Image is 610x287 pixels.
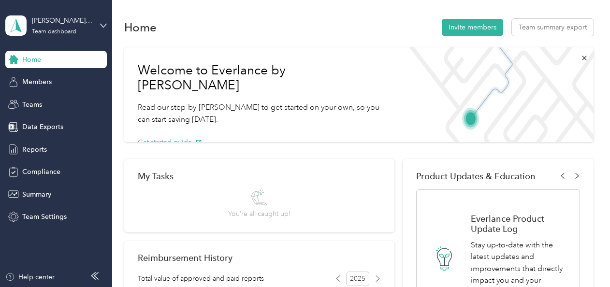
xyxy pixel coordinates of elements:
h1: Home [124,22,157,32]
span: Summary [22,189,51,200]
button: Invite members [442,19,503,36]
div: Team dashboard [32,29,76,35]
img: Welcome to everlance [402,47,594,142]
h1: Everlance Product Update Log [471,214,569,234]
button: Help center [5,272,55,282]
span: Team Settings [22,212,67,222]
span: Members [22,77,52,87]
span: 2025 [346,272,369,286]
span: Product Updates & Education [416,171,536,181]
span: Compliance [22,167,60,177]
div: [PERSON_NAME]' Myrer's Team [32,15,92,26]
button: Team summary export [512,19,594,36]
p: Read our step-by-[PERSON_NAME] to get started on your own, so you can start saving [DATE]. [138,101,388,125]
h2: Reimbursement History [138,253,232,263]
h1: Welcome to Everlance by [PERSON_NAME] [138,63,388,93]
span: Home [22,55,41,65]
div: My Tasks [138,171,381,181]
iframe: Everlance-gr Chat Button Frame [556,233,610,287]
span: You’re all caught up! [228,209,290,219]
button: Get started guide [138,137,202,147]
span: Reports [22,144,47,155]
span: Total value of approved and paid reports [138,273,264,284]
span: Data Exports [22,122,63,132]
span: Teams [22,100,42,110]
